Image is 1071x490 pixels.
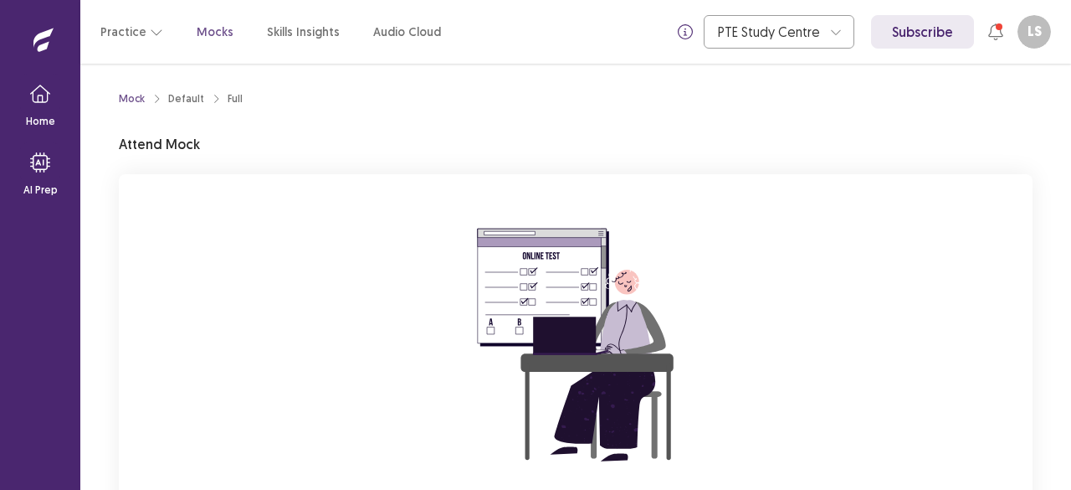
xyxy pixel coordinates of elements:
[373,23,441,41] a: Audio Cloud
[119,91,243,106] nav: breadcrumb
[23,183,58,198] p: AI Prep
[1017,15,1051,49] button: LS
[119,134,200,154] p: Attend Mock
[119,91,145,106] a: Mock
[197,23,233,41] a: Mocks
[168,91,204,106] div: Default
[228,91,243,106] div: Full
[267,23,340,41] a: Skills Insights
[871,15,974,49] a: Subscribe
[100,17,163,47] button: Practice
[26,114,55,129] p: Home
[718,16,822,48] div: PTE Study Centre
[670,17,700,47] button: info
